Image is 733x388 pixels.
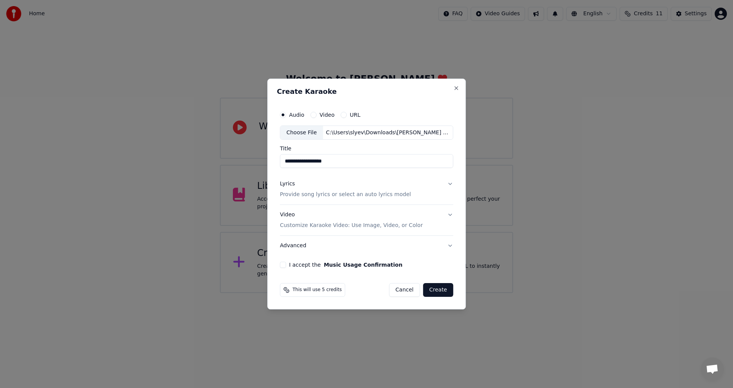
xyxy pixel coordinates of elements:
button: LyricsProvide song lyrics or select an auto lyrics model [280,174,453,205]
button: VideoCustomize Karaoke Video: Use Image, Video, or Color [280,205,453,236]
label: Video [320,112,334,118]
label: I accept the [289,262,402,267]
div: C:\Users\slyev\Downloads\[PERSON_NAME] Railway 4.mp3 [323,129,453,137]
span: This will use 5 credits [292,287,342,293]
button: Advanced [280,236,453,256]
label: Audio [289,112,304,118]
label: URL [350,112,360,118]
button: Create [423,283,453,297]
p: Customize Karaoke Video: Use Image, Video, or Color [280,222,423,229]
button: I accept the [324,262,402,267]
h2: Create Karaoke [277,88,456,95]
div: Lyrics [280,180,295,188]
div: Video [280,211,423,230]
label: Title [280,146,453,151]
p: Provide song lyrics or select an auto lyrics model [280,191,411,199]
button: Cancel [389,283,420,297]
div: Choose File [280,126,323,140]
